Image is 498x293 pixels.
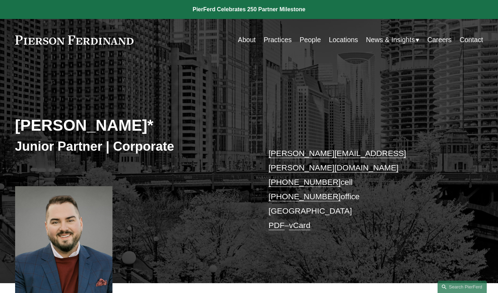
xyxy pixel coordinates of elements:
[269,149,406,172] a: [PERSON_NAME][EMAIL_ADDRESS][PERSON_NAME][DOMAIN_NAME]
[269,146,464,233] p: cell office [GEOGRAPHIC_DATA] –
[289,221,310,230] a: vCard
[460,33,483,47] a: Contact
[269,192,341,201] a: [PHONE_NUMBER]
[438,281,487,293] a: Search this site
[366,33,419,47] a: folder dropdown
[427,33,452,47] a: Careers
[269,177,341,187] a: [PHONE_NUMBER]
[238,33,256,47] a: About
[269,221,285,230] a: PDF
[329,33,358,47] a: Locations
[366,34,415,46] span: News & Insights
[300,33,321,47] a: People
[264,33,292,47] a: Practices
[15,138,249,154] h3: Junior Partner | Corporate
[15,116,249,135] h2: [PERSON_NAME]*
